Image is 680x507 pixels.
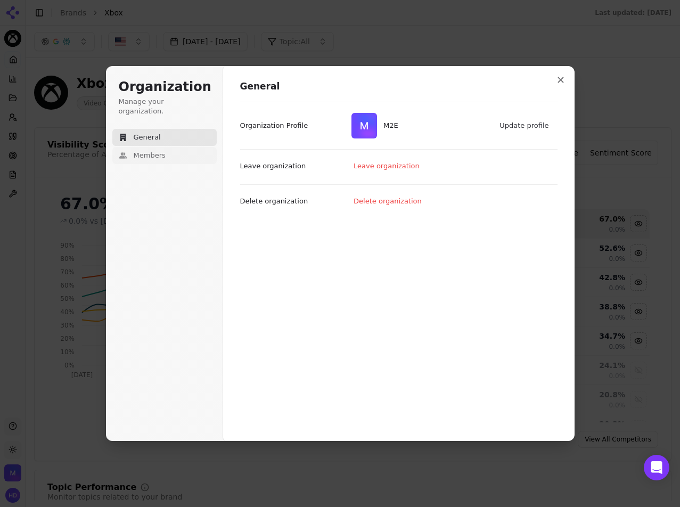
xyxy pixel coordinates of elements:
p: Leave organization [240,161,306,171]
div: Open Intercom Messenger [644,455,669,480]
p: Delete organization [240,197,308,206]
h1: Organization [119,79,210,96]
button: General [112,129,217,146]
img: M2E [351,113,377,138]
button: Delete organization [348,193,428,209]
span: M2E [383,121,398,130]
p: Manage your organization. [119,97,210,116]
h1: General [240,80,558,93]
button: Close modal [551,70,570,89]
button: Members [112,147,217,164]
button: Leave organization [348,158,426,174]
span: General [134,133,161,142]
span: Members [134,151,166,160]
p: Organization Profile [240,121,308,130]
button: Update profile [494,118,555,134]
